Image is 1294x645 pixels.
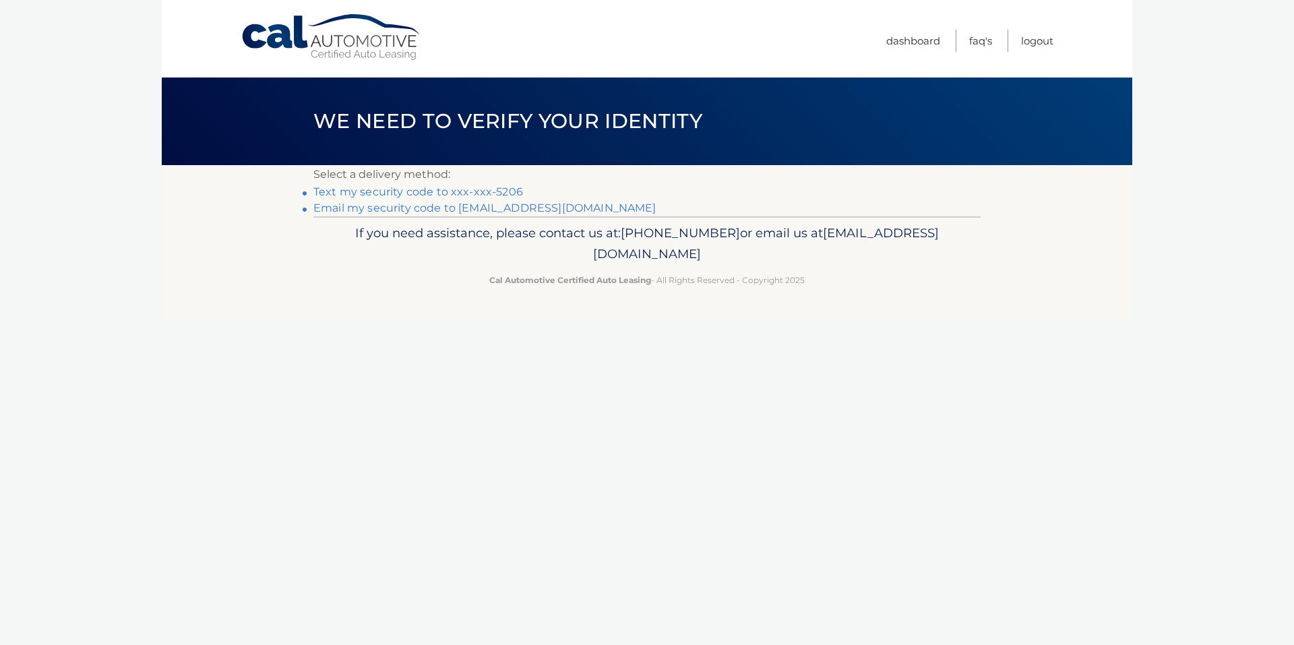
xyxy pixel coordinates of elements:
[241,13,423,61] a: Cal Automotive
[969,30,992,52] a: FAQ's
[313,185,523,198] a: Text my security code to xxx-xxx-5206
[313,165,981,184] p: Select a delivery method:
[621,225,740,241] span: [PHONE_NUMBER]
[313,202,656,214] a: Email my security code to [EMAIL_ADDRESS][DOMAIN_NAME]
[313,109,702,133] span: We need to verify your identity
[489,275,651,285] strong: Cal Automotive Certified Auto Leasing
[886,30,940,52] a: Dashboard
[1021,30,1053,52] a: Logout
[322,273,972,287] p: - All Rights Reserved - Copyright 2025
[322,222,972,266] p: If you need assistance, please contact us at: or email us at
